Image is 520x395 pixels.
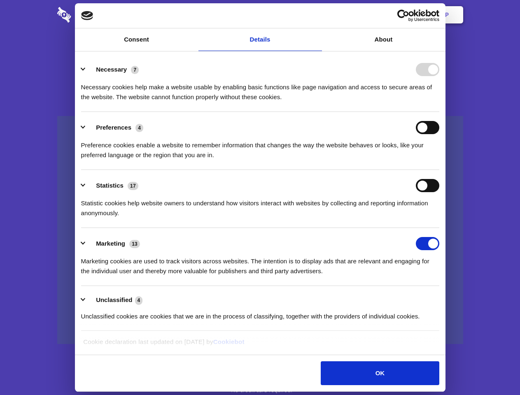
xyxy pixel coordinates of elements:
span: 4 [135,124,143,132]
span: 17 [128,182,138,190]
img: logo-wordmark-white-trans-d4663122ce5f474addd5e946df7df03e33cb6a1c49d2221995e7729f52c070b2.svg [57,7,128,23]
button: Marketing (13) [81,237,145,250]
div: Cookie declaration last updated on [DATE] by [77,337,443,353]
img: logo [81,11,93,20]
button: Unclassified (4) [81,295,148,305]
div: Marketing cookies are used to track visitors across websites. The intention is to display ads tha... [81,250,439,276]
label: Marketing [96,240,125,247]
a: Details [198,28,322,51]
span: 4 [135,296,143,304]
button: OK [321,361,439,385]
span: 7 [131,66,139,74]
a: Usercentrics Cookiebot - opens in a new window [367,9,439,22]
label: Statistics [96,182,124,189]
a: Login [373,2,409,28]
iframe: Drift Widget Chat Controller [479,354,510,385]
h4: Auto-redaction of sensitive data, encrypted data sharing and self-destructing private chats. Shar... [57,75,463,102]
a: Consent [75,28,198,51]
a: Cookiebot [213,338,245,345]
a: Contact [334,2,372,28]
div: Unclassified cookies are cookies that we are in the process of classifying, together with the pro... [81,305,439,321]
button: Statistics (17) [81,179,144,192]
h1: Eliminate Slack Data Loss. [57,37,463,67]
button: Preferences (4) [81,121,149,134]
div: Statistic cookies help website owners to understand how visitors interact with websites by collec... [81,192,439,218]
div: Preference cookies enable a website to remember information that changes the way the website beha... [81,134,439,160]
label: Preferences [96,124,131,131]
span: 13 [129,240,140,248]
a: About [322,28,445,51]
a: Wistia video thumbnail [57,116,463,344]
button: Necessary (7) [81,63,144,76]
div: Necessary cookies help make a website usable by enabling basic functions like page navigation and... [81,76,439,102]
label: Necessary [96,66,127,73]
a: Pricing [242,2,277,28]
